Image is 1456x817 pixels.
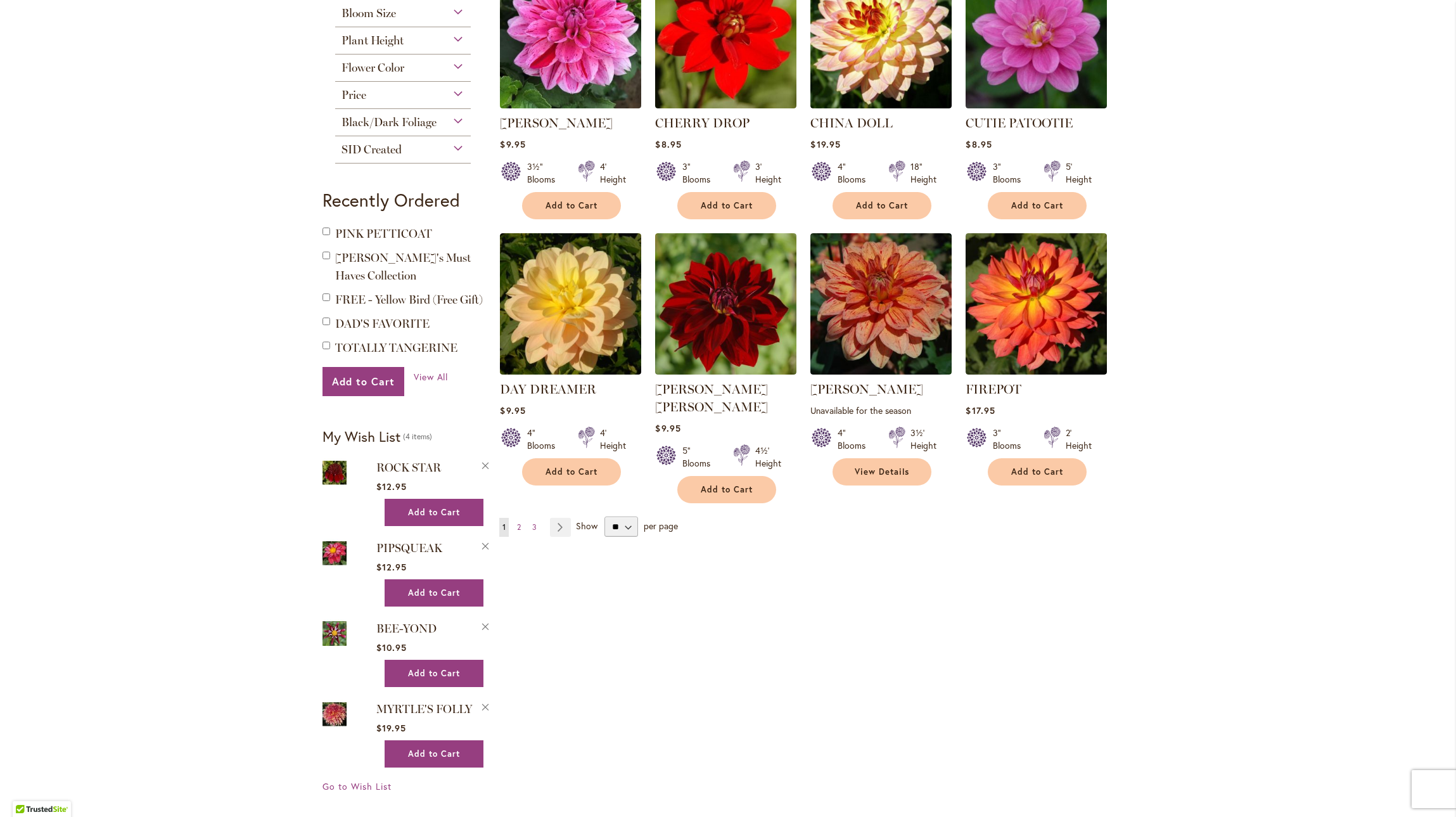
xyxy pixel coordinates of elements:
[385,579,483,607] button: Add to Cart
[1011,200,1063,211] span: Add to Cart
[408,668,460,679] span: Add to Cart
[500,365,641,377] a: DAY DREAMER
[322,427,400,446] strong: My Wish List
[322,700,347,728] img: MYRTLE'S FOLLY
[500,99,641,111] a: CHA CHING
[527,160,563,186] div: 3½" Blooms
[500,115,613,131] a: [PERSON_NAME]
[322,780,392,793] a: Go to Wish List
[342,115,437,129] span: Black/Dark Foliage
[376,541,442,555] a: PIPSQUEAK
[335,341,457,355] a: TOTALLY TANGERINE
[332,375,395,388] span: Add to Cart
[966,382,1021,397] a: FIREPOT
[322,188,460,212] strong: Recently Ordered
[988,458,1087,486] button: Add to Cart
[856,200,908,211] span: Add to Cart
[529,518,540,537] a: 3
[655,422,680,434] span: $9.95
[966,115,1073,131] a: CUTIE PATOOTIE
[517,522,521,532] span: 2
[838,160,873,186] div: 4" Blooms
[644,520,678,532] span: per page
[810,115,893,131] a: CHINA DOLL
[910,160,936,186] div: 18" Height
[335,251,471,283] a: [PERSON_NAME]'s Must Haves Collection
[655,99,796,111] a: CHERRY DROP
[322,700,347,731] a: MYRTLE'S FOLLY
[600,427,626,452] div: 4' Height
[335,293,483,307] span: FREE - Yellow Bird (Free Gift)
[810,233,952,375] img: Elijah Mason
[500,382,596,397] a: DAY DREAMER
[855,466,909,477] span: View Details
[385,740,483,768] button: Add to Cart
[701,484,753,495] span: Add to Cart
[527,427,563,452] div: 4" Blooms
[833,192,931,219] button: Add to Cart
[655,115,750,131] a: CHERRY DROP
[376,641,407,653] span: $10.95
[414,371,449,383] a: View All
[322,619,347,650] a: BEE-YOND
[408,588,460,598] span: Add to Cart
[682,160,718,186] div: 3" Blooms
[810,138,840,150] span: $19.95
[376,461,441,475] a: ROCK STAR
[532,522,537,532] span: 3
[993,427,1028,452] div: 3" Blooms
[414,371,449,383] span: View All
[993,160,1028,186] div: 3" Blooms
[600,160,626,186] div: 4' Height
[408,749,460,759] span: Add to Cart
[500,138,525,150] span: $9.95
[385,660,483,687] button: Add to Cart
[522,458,621,486] button: Add to Cart
[677,476,776,503] button: Add to Cart
[682,444,718,470] div: 5" Blooms
[10,772,45,807] iframe: Launch Accessibility Center
[810,365,952,377] a: Elijah Mason
[810,99,952,111] a: CHINA DOLL
[701,200,753,211] span: Add to Cart
[514,518,524,537] a: 2
[322,780,392,792] span: Go to Wish List
[322,539,347,567] img: PIPSQUEAK
[546,200,597,211] span: Add to Cart
[322,458,347,487] img: ROCK STAR
[403,432,432,441] span: 4 items
[335,317,430,331] a: DAD'S FAVORITE
[810,404,952,416] p: Unavailable for the season
[838,427,873,452] div: 4" Blooms
[342,88,366,102] span: Price
[500,404,525,416] span: $9.95
[376,722,406,734] span: $19.95
[335,227,432,241] a: PINK PETTICOAT
[966,99,1107,111] a: CUTIE PATOOTIE
[376,622,437,636] a: BEE-YOND
[1011,466,1063,477] span: Add to Cart
[322,539,347,570] a: PIPSQUEAK
[576,520,597,532] span: Show
[655,233,796,375] img: DEBORA RENAE
[655,138,681,150] span: $8.95
[833,458,931,486] a: View Details
[810,382,923,397] a: [PERSON_NAME]
[322,619,347,648] img: BEE-YOND
[966,404,995,416] span: $17.95
[342,6,396,20] span: Bloom Size
[322,458,347,489] a: ROCK STAR
[522,192,621,219] button: Add to Cart
[966,365,1107,377] a: FIREPOT
[966,233,1107,375] img: FIREPOT
[677,192,776,219] button: Add to Cart
[385,499,483,526] button: Add to Cart
[342,61,404,75] span: Flower Color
